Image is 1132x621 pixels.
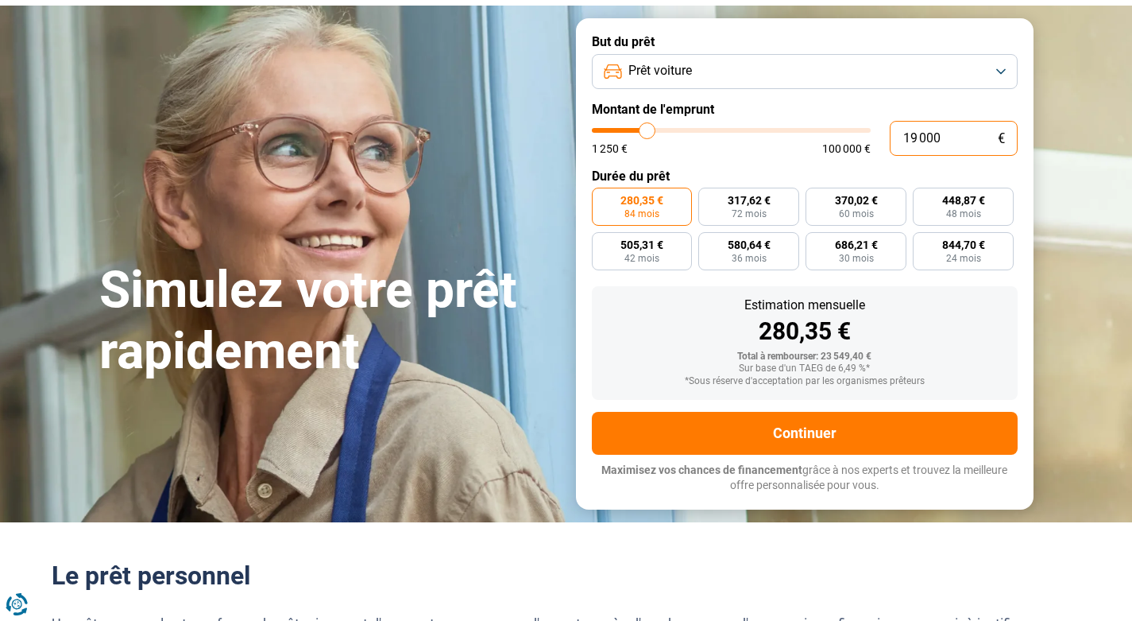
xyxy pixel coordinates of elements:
[822,143,871,154] span: 100 000 €
[605,320,1005,343] div: 280,35 €
[835,195,878,206] span: 370,02 €
[624,209,659,219] span: 84 mois
[946,254,981,263] span: 24 mois
[592,169,1018,184] label: Durée du prêt
[605,299,1005,312] div: Estimation mensuelle
[605,351,1005,363] div: Total à rembourser: 23 549,40 €
[592,34,1018,49] label: But du prêt
[839,254,874,263] span: 30 mois
[52,561,1081,591] h2: Le prêt personnel
[942,195,985,206] span: 448,87 €
[839,209,874,219] span: 60 mois
[592,102,1018,117] label: Montant de l'emprunt
[624,254,659,263] span: 42 mois
[601,464,802,476] span: Maximisez vos chances de financement
[998,132,1005,146] span: €
[728,239,771,250] span: 580,64 €
[592,54,1018,89] button: Prêt voiture
[605,363,1005,375] div: Sur base d'un TAEG de 6,49 %*
[605,376,1005,387] div: *Sous réserve d'acceptation par les organismes prêteurs
[942,239,985,250] span: 844,70 €
[620,239,663,250] span: 505,31 €
[592,463,1018,494] p: grâce à nos experts et trouvez la meilleure offre personnalisée pour vous.
[628,62,692,80] span: Prêt voiture
[592,143,628,154] span: 1 250 €
[835,239,878,250] span: 686,21 €
[99,260,557,382] h1: Simulez votre prêt rapidement
[732,209,767,219] span: 72 mois
[728,195,771,206] span: 317,62 €
[732,254,767,263] span: 36 mois
[946,209,981,219] span: 48 mois
[592,412,1018,455] button: Continuer
[620,195,663,206] span: 280,35 €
